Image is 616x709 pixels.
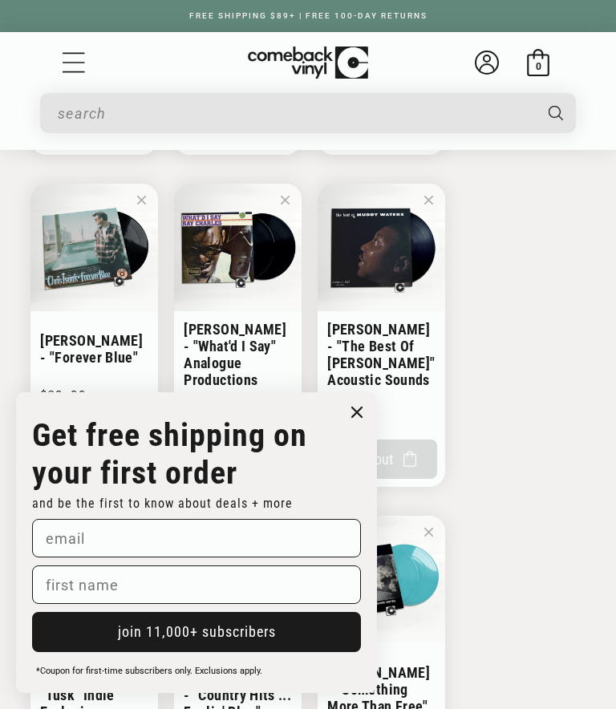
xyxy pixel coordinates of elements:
a: FREE SHIPPING $89+ | FREE 100-DAY RETURNS [173,11,444,20]
summary: Menu [60,49,87,76]
button: Close dialog [345,400,369,424]
button: Delete Muddy Waters - "The Best Of Muddy Waters" Acoustic Sounds [419,190,439,210]
button: Delete Ray Charles - "What'd I Say" Analogue Productions [275,190,295,210]
span: and be the first to know about deals + more [32,496,293,511]
strong: Get free shipping on your first order [32,416,307,492]
button: Search [533,93,577,133]
button: Delete Chris Isaak - "Forever Blue" [132,190,152,210]
img: ComebackVinyl.com [248,47,368,79]
input: When autocomplete results are available use up and down arrows to review and enter to select [58,97,532,130]
div: Search [40,93,576,133]
button: Delete Jason Isbell - "Something More Than Free" Indie Exclusive [419,522,439,542]
input: first name [32,565,361,604]
button: join 11,000+ subscribers [32,612,361,652]
input: email [32,519,361,557]
span: 0 [536,60,541,72]
span: *Coupon for first-time subscribers only. Exclusions apply. [36,666,262,676]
